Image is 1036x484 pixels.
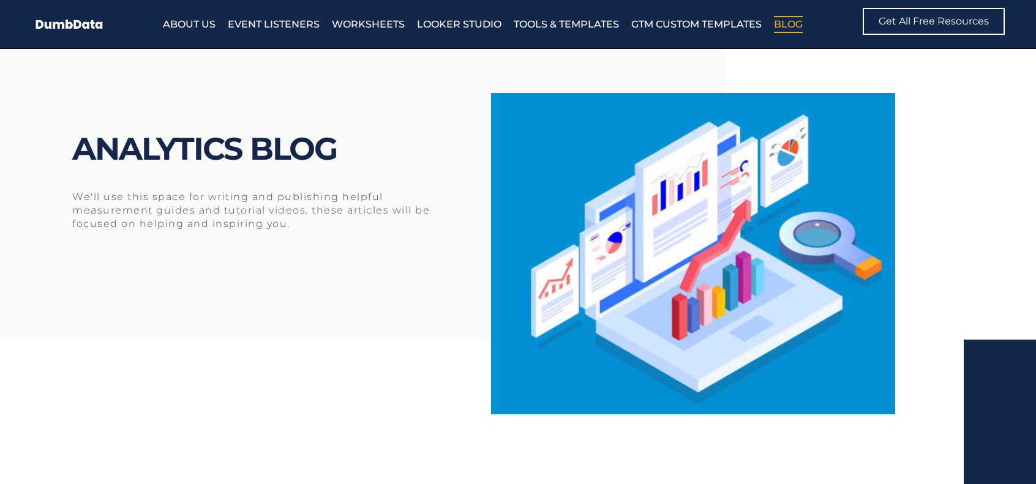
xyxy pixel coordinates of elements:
[72,124,544,173] h1: Analytics Blog
[72,190,452,231] h6: We'll use this space for writing and publishing helpful measurement guides and tutorial videos. t...
[879,17,989,26] span: Get All Free Resources
[163,16,216,33] a: About Us
[514,16,619,33] a: Tools & Templates
[774,16,803,33] a: Blog
[631,16,762,33] a: GTM Custom Templates
[163,16,807,33] nav: Menu
[228,16,320,33] a: Event Listeners
[863,8,1005,35] a: Get All Free Resources
[417,16,501,33] a: Looker Studio
[332,16,405,33] a: Worksheets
